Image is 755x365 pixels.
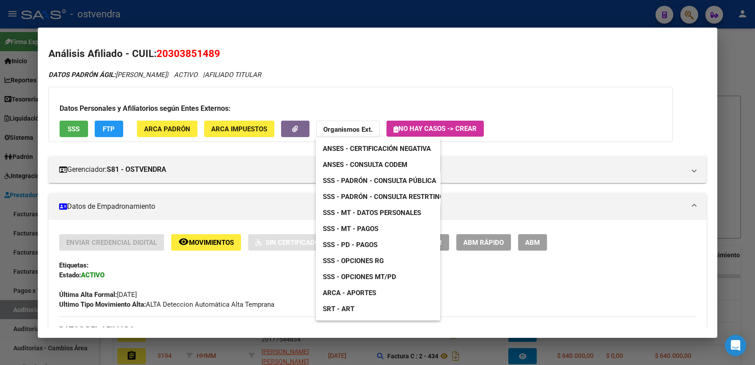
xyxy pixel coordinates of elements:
a: SSS - Padrón - Consulta Pública [316,173,443,189]
a: SSS - MT - Datos Personales [316,205,428,221]
span: SSS - Padrón - Consulta Restrtingida [323,193,455,201]
span: SSS - Opciones MT/PD [323,273,396,281]
a: SSS - MT - Pagos [316,221,386,237]
a: SRT - ART [316,301,440,317]
a: ARCA - Aportes [316,285,383,301]
span: ANSES - Certificación Negativa [323,145,431,153]
span: SRT - ART [323,305,354,313]
span: SSS - Opciones RG [323,257,384,265]
span: SSS - Padrón - Consulta Pública [323,177,436,185]
span: SSS - PD - Pagos [323,241,377,249]
a: ANSES - Certificación Negativa [316,141,438,157]
span: SSS - MT - Datos Personales [323,209,421,217]
span: ARCA - Aportes [323,289,376,297]
a: SSS - Padrón - Consulta Restrtingida [316,189,462,205]
span: ANSES - Consulta CODEM [323,161,407,169]
a: SSS - Opciones RG [316,253,391,269]
span: SSS - MT - Pagos [323,225,378,233]
div: Open Intercom Messenger [725,335,746,356]
a: ANSES - Consulta CODEM [316,157,414,173]
a: SSS - PD - Pagos [316,237,385,253]
a: SSS - Opciones MT/PD [316,269,403,285]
